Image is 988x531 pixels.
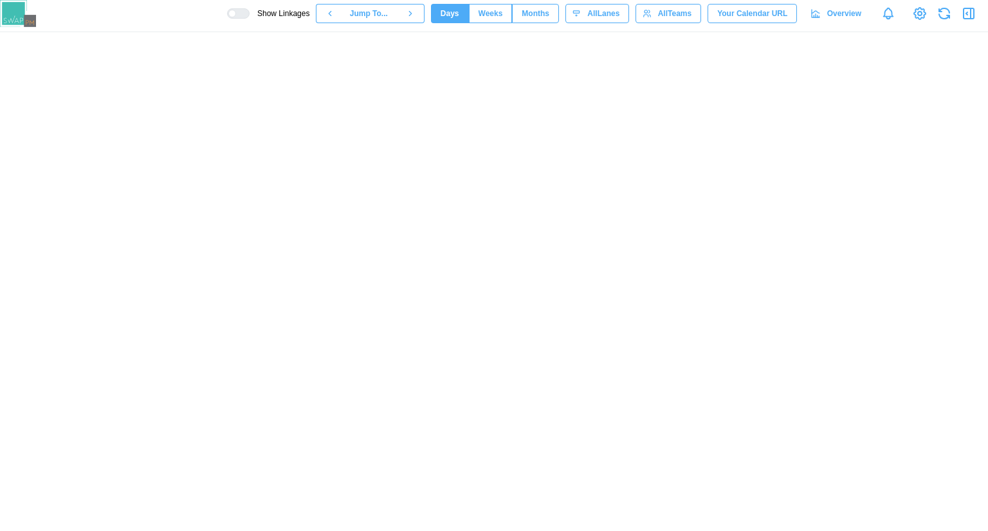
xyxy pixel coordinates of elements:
a: View Project [911,5,929,23]
span: Days [441,5,459,23]
a: Notifications [877,3,899,24]
button: Weeks [469,4,513,23]
span: All Lanes [587,5,619,23]
button: Months [512,4,559,23]
span: Your Calendar URL [717,5,787,23]
span: Weeks [479,5,503,23]
span: All Teams [658,5,691,23]
span: Show Linkages [250,8,309,19]
span: Jump To... [350,5,388,23]
a: Overview [803,4,871,23]
button: AllTeams [636,4,701,23]
button: Days [431,4,469,23]
button: Open Drawer [960,5,978,23]
button: Jump To... [343,4,396,23]
button: Refresh Grid [935,5,953,23]
span: Months [522,5,549,23]
span: Overview [827,5,861,23]
button: Your Calendar URL [708,4,797,23]
button: AllLanes [565,4,629,23]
